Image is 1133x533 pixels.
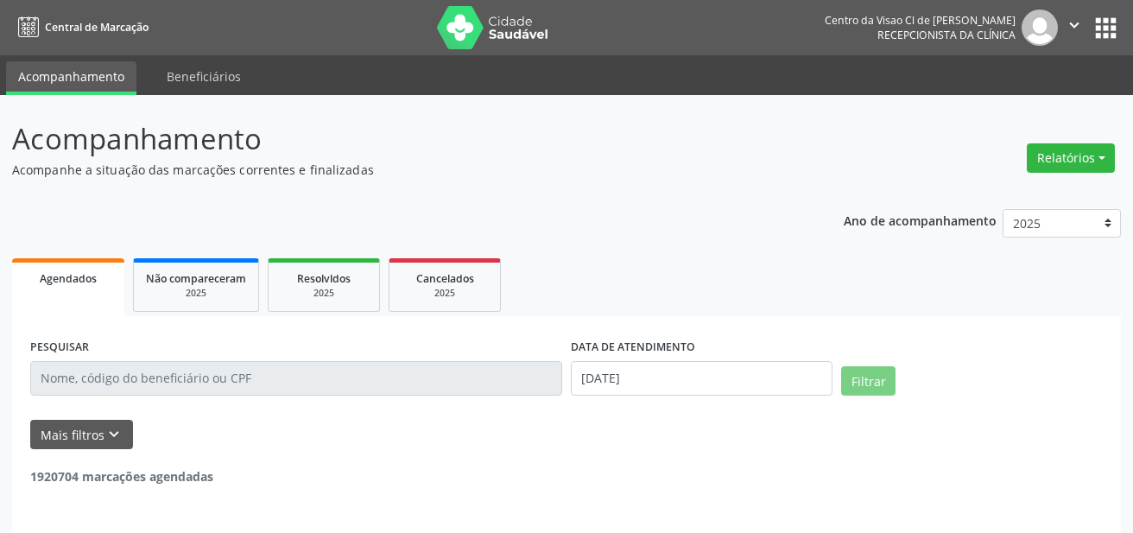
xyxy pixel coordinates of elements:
p: Acompanhe a situação das marcações correntes e finalizadas [12,161,788,179]
a: Acompanhamento [6,61,136,95]
button: Relatórios [1027,143,1115,173]
span: Cancelados [416,271,474,286]
a: Central de Marcação [12,13,149,41]
i: keyboard_arrow_down [104,425,123,444]
div: 2025 [402,287,488,300]
img: img [1022,10,1058,46]
span: Central de Marcação [45,20,149,35]
button:  [1058,10,1091,46]
div: 2025 [146,287,246,300]
a: Beneficiários [155,61,253,92]
p: Acompanhamento [12,117,788,161]
span: Recepcionista da clínica [877,28,1016,42]
div: Centro da Visao Cl de [PERSON_NAME] [825,13,1016,28]
div: 2025 [281,287,367,300]
span: Não compareceram [146,271,246,286]
button: Filtrar [841,366,896,396]
label: PESQUISAR [30,334,89,361]
button: apps [1091,13,1121,43]
input: Nome, código do beneficiário ou CPF [30,361,562,396]
i:  [1065,16,1084,35]
button: Mais filtroskeyboard_arrow_down [30,420,133,450]
p: Ano de acompanhamento [844,209,997,231]
label: DATA DE ATENDIMENTO [571,334,695,361]
span: Agendados [40,271,97,286]
strong: 1920704 marcações agendadas [30,468,213,485]
input: Selecione um intervalo [571,361,832,396]
span: Resolvidos [297,271,351,286]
